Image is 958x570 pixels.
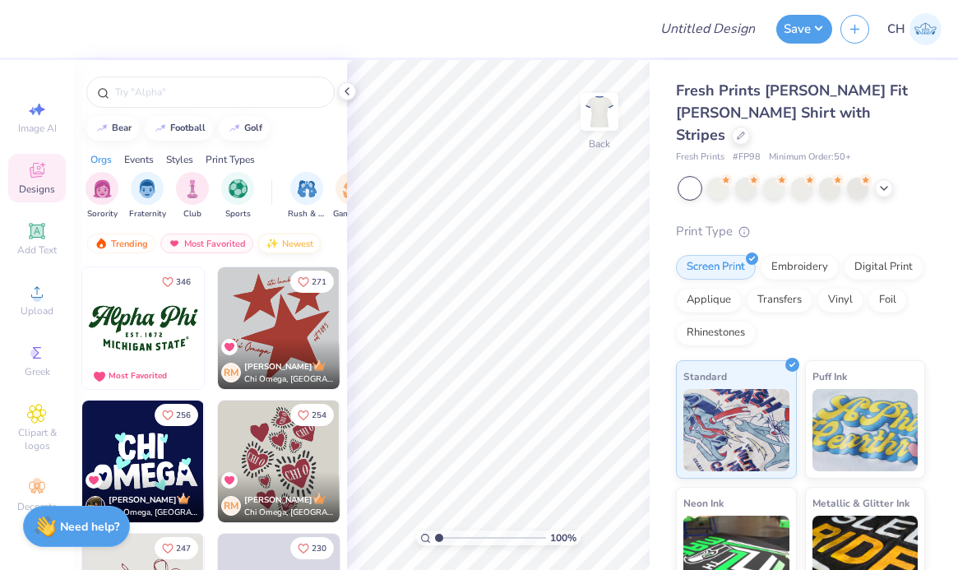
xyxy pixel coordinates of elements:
span: Rush & Bid [288,208,326,220]
a: CH [887,13,942,45]
img: Club Image [183,179,201,198]
div: filter for Sports [221,172,254,220]
span: [PERSON_NAME] [244,361,312,373]
span: Puff Ink [812,368,847,385]
span: 256 [176,411,191,419]
img: 40dd9a23-da10-4d0d-85c2-36457bcb1656 [218,267,340,389]
div: Print Type [676,222,925,241]
div: Print Types [206,152,255,167]
span: CH [887,20,905,39]
img: trending.gif [95,238,108,249]
img: Rush & Bid Image [298,179,317,198]
button: Like [155,537,198,559]
div: Digital Print [844,255,923,280]
div: filter for Game Day [333,172,371,220]
span: Greek [25,365,50,378]
button: Like [290,404,334,426]
span: Neon Ink [683,494,724,512]
button: filter button [176,172,209,220]
div: RM [221,363,241,382]
span: Standard [683,368,727,385]
img: Back [583,95,616,128]
img: Cassady Haan [909,13,942,45]
span: Designs [19,183,55,196]
div: Applique [676,288,742,313]
button: golf [219,116,270,141]
span: 100 % [550,531,576,545]
div: RM [221,496,241,516]
img: 93be1217-e35e-4274-9f34-f05942dfe819 [339,401,460,522]
span: Sorority [87,208,118,220]
div: Rhinestones [676,321,756,345]
input: Untitled Design [647,12,768,45]
img: a100c820-ed36-4ced-8d7d-6e7f92d2a40e [203,401,325,522]
span: Upload [21,304,53,317]
span: Chi Omega, [GEOGRAPHIC_DATA] [244,373,333,386]
button: Like [290,271,334,293]
span: Add Text [17,243,57,257]
div: Trending [87,234,155,253]
span: # FP98 [733,151,761,165]
div: filter for Club [176,172,209,220]
img: ee6588a9-7d58-4b66-8a63-7f91f66dd465 [339,267,460,389]
span: Fraternity [129,208,166,220]
div: Most Favorited [109,370,167,382]
button: filter button [221,172,254,220]
span: 230 [312,545,326,553]
img: topCreatorCrown.gif [177,492,190,505]
span: [PERSON_NAME] [109,494,177,506]
img: trend_line.gif [95,123,109,133]
img: Avatar [86,496,105,516]
div: Orgs [90,152,112,167]
span: Minimum Order: 50 + [769,151,851,165]
button: Save [776,15,832,44]
button: Like [290,537,334,559]
img: baab760d-b1d2-4ac2-af80-1bdc787d5c8e [218,401,340,522]
img: Game Day Image [343,179,362,198]
button: Like [155,271,198,293]
div: Embroidery [761,255,839,280]
img: most_fav.gif [168,238,181,249]
img: Standard [683,389,789,471]
input: Try "Alpha" [113,84,324,100]
span: Metallic & Glitter Ink [812,494,909,512]
div: bear [112,123,132,132]
strong: Need help? [60,519,119,535]
div: Screen Print [676,255,756,280]
div: Back [589,137,610,151]
img: e9359b61-4979-43b2-b67e-bebd332b6cfa [203,267,325,389]
button: filter button [333,172,371,220]
span: 247 [176,545,191,553]
span: 346 [176,278,191,286]
div: Vinyl [817,288,863,313]
img: Fraternity Image [138,179,156,198]
button: filter button [129,172,166,220]
span: Sports [225,208,251,220]
span: Game Day [333,208,371,220]
img: trend_line.gif [228,123,241,133]
div: Most Favorited [160,234,253,253]
img: Newest.gif [266,238,279,249]
div: filter for Fraternity [129,172,166,220]
button: bear [86,116,139,141]
span: Clipart & logos [8,426,66,452]
span: Chi Omega, [GEOGRAPHIC_DATA][US_STATE] [109,507,197,519]
img: Sports Image [229,179,248,198]
div: football [170,123,206,132]
span: Image AI [18,122,57,135]
span: Fresh Prints [PERSON_NAME] Fit [PERSON_NAME] Shirt with Stripes [676,81,908,145]
div: Styles [166,152,193,167]
img: topCreatorCrown.gif [312,359,326,372]
span: [PERSON_NAME] [244,494,312,506]
div: golf [244,123,262,132]
img: topCreatorCrown.gif [312,492,326,505]
div: filter for Rush & Bid [288,172,326,220]
span: Club [183,208,201,220]
div: filter for Sorority [86,172,118,220]
span: 271 [312,278,326,286]
img: trend_line.gif [154,123,167,133]
button: Like [155,404,198,426]
span: Chi Omega, [GEOGRAPHIC_DATA] [244,507,333,519]
img: 550cd1fa-9613-4d62-9146-88dcd87dbd73 [82,401,204,522]
div: Events [124,152,154,167]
